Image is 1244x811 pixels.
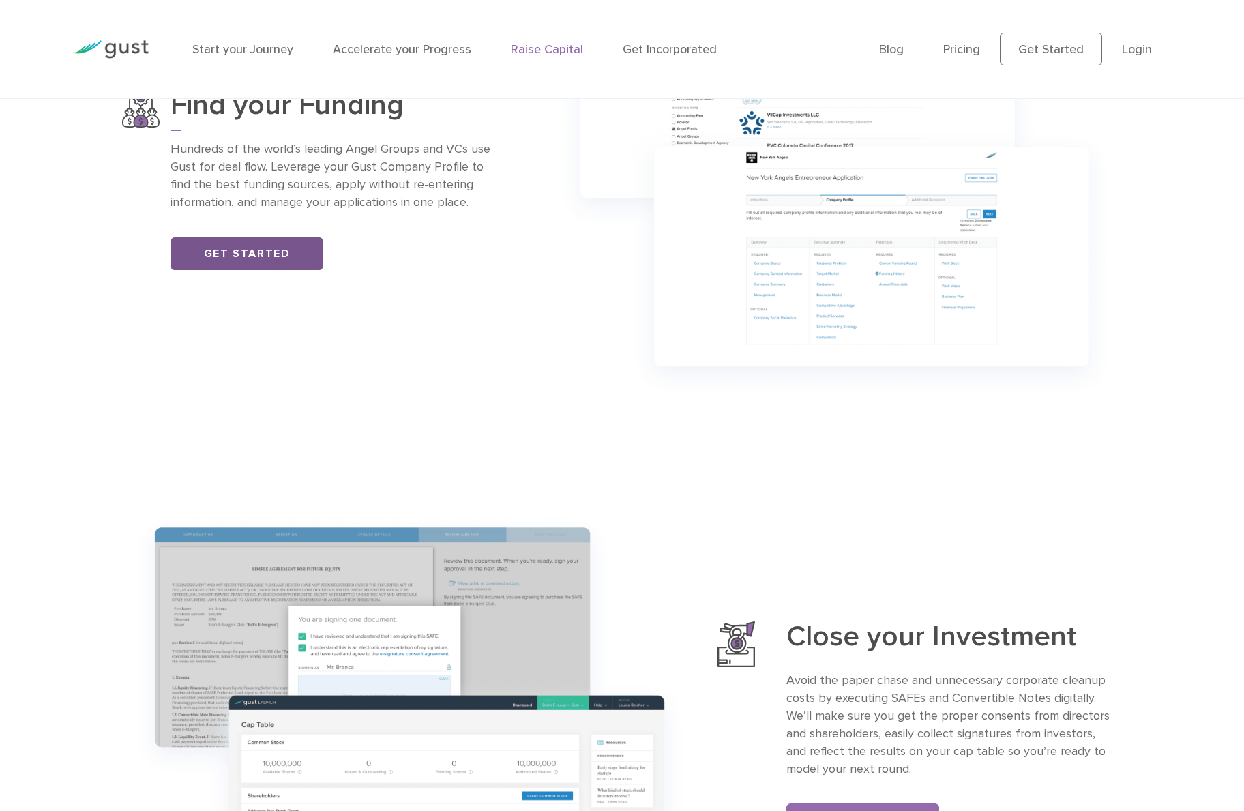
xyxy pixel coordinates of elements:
[122,90,160,128] img: Find Your Funding
[786,672,1112,778] p: Avoid the paper chase and unnecessary corporate cleanup costs by executing SAFEs and Convertible ...
[192,42,293,57] a: Start your Journey
[623,42,717,57] a: Get Incorporated
[1122,42,1152,57] a: Login
[943,42,980,57] a: Pricing
[786,621,1112,662] h3: Close your Investment
[1000,33,1102,65] a: Get Started
[72,40,149,59] img: Gust Logo
[171,237,323,270] a: Get Started
[171,90,497,131] h3: Find your Funding
[171,141,497,211] p: Hundreds of the world’s leading Angel Groups and VCs use Gust for deal flow. Leverage your Gust C...
[333,42,471,57] a: Accelerate your Progress
[511,42,583,57] a: Raise Capital
[879,42,904,57] a: Blog
[717,621,755,667] img: Close Your Investment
